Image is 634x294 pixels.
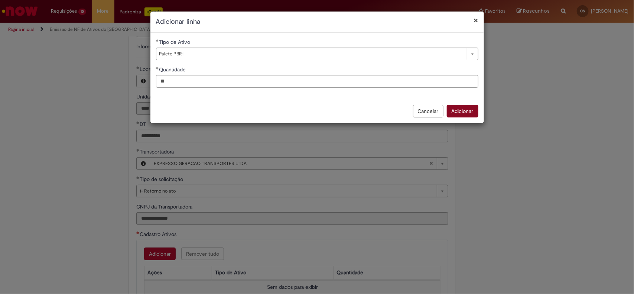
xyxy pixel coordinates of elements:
[413,105,443,117] button: Cancelar
[159,48,463,60] span: Palete PBR1
[447,105,478,117] button: Adicionar
[159,66,188,73] span: Quantidade
[159,39,192,45] span: Tipo de Ativo
[156,39,159,42] span: Obrigatório Preenchido
[156,17,478,27] h2: Adicionar linha
[156,67,159,70] span: Obrigatório Preenchido
[474,16,478,24] button: Fechar modal
[156,75,478,88] input: Quantidade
